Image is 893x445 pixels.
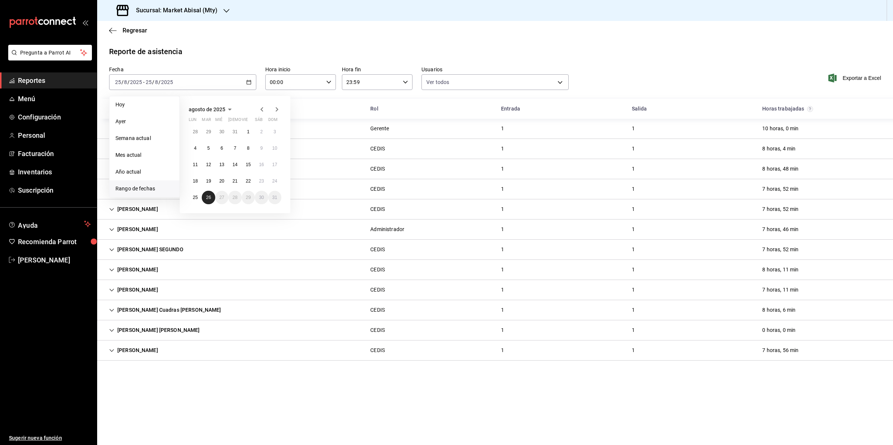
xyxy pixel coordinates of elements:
[103,263,164,277] div: Cell
[189,117,197,125] abbr: lunes
[232,129,237,134] abbr: 31 de julio de 2025
[495,323,510,337] div: Cell
[127,79,130,85] span: /
[246,178,251,184] abbr: 22 de agosto de 2025
[193,129,198,134] abbr: 28 de julio de 2025
[103,343,164,357] div: Cell
[626,162,641,176] div: Cell
[260,129,263,134] abbr: 2 de agosto de 2025
[756,142,801,156] div: Cell
[626,303,641,317] div: Cell
[97,139,893,159] div: Row
[370,125,389,133] div: Gerente
[20,49,80,57] span: Pregunta a Parrot AI
[130,6,217,15] h3: Sucursal: Market Abisal (Mty)
[495,122,510,136] div: Cell
[103,102,364,116] div: HeadCell
[370,205,385,213] div: CEDIS
[219,195,224,200] abbr: 27 de agosto de 2025
[626,263,641,277] div: Cell
[97,300,893,320] div: Row
[370,266,385,274] div: CEDIS
[215,191,228,204] button: 27 de agosto de 2025
[626,323,641,337] div: Cell
[364,222,410,236] div: Cell
[259,178,264,184] abbr: 23 de agosto de 2025
[364,263,391,277] div: Cell
[830,74,881,83] span: Exportar a Excel
[242,125,255,139] button: 1 de agosto de 2025
[97,320,893,340] div: Row
[155,79,158,85] input: --
[82,19,88,25] button: open_drawer_menu
[364,122,395,136] div: Cell
[626,122,641,136] div: Cell
[626,102,757,116] div: HeadCell
[97,220,893,240] div: Row
[115,151,173,159] span: Mes actual
[242,117,248,125] abbr: viernes
[18,94,91,104] span: Menú
[246,195,251,200] abbr: 29 de agosto de 2025
[626,343,641,357] div: Cell
[495,343,510,357] div: Cell
[364,162,391,176] div: Cell
[103,182,164,196] div: Cell
[207,146,210,151] abbr: 5 de agosto de 2025
[189,141,202,155] button: 4 de agosto de 2025
[97,199,893,220] div: Row
[756,122,804,136] div: Cell
[193,195,198,200] abbr: 25 de agosto de 2025
[206,178,211,184] abbr: 19 de agosto de 2025
[247,129,250,134] abbr: 1 de agosto de 2025
[103,283,164,297] div: Cell
[145,79,152,85] input: --
[115,101,173,109] span: Hoy
[97,99,893,119] div: Head
[260,146,263,151] abbr: 9 de agosto de 2025
[215,174,228,188] button: 20 de agosto de 2025
[202,158,215,171] button: 12 de agosto de 2025
[426,78,449,86] span: Ver todos
[370,306,385,314] div: CEDIS
[370,246,385,253] div: CEDIS
[370,326,385,334] div: CEDIS
[265,67,336,72] label: Hora inicio
[103,162,164,176] div: Cell
[103,122,164,136] div: Cell
[370,185,385,193] div: CEDIS
[626,243,641,256] div: Cell
[242,141,255,155] button: 8 de agosto de 2025
[103,323,206,337] div: Cell
[18,237,91,247] span: Recomienda Parrot
[370,165,385,173] div: CEDIS
[215,117,222,125] abbr: miércoles
[109,67,256,72] label: Fecha
[255,125,268,139] button: 2 de agosto de 2025
[18,167,91,177] span: Inventarios
[97,159,893,179] div: Row
[268,141,281,155] button: 10 de agosto de 2025
[274,129,276,134] abbr: 3 de agosto de 2025
[115,134,173,142] span: Semana actual
[121,79,124,85] span: /
[255,191,268,204] button: 30 de agosto de 2025
[97,99,893,361] div: Container
[215,141,228,155] button: 6 de agosto de 2025
[202,174,215,188] button: 19 de agosto de 2025
[228,117,272,125] abbr: jueves
[756,102,887,116] div: HeadCell
[342,67,412,72] label: Hora fin
[626,202,641,216] div: Cell
[215,125,228,139] button: 30 de julio de 2025
[152,79,154,85] span: /
[103,222,164,236] div: Cell
[206,195,211,200] abbr: 26 de agosto de 2025
[158,79,161,85] span: /
[495,283,510,297] div: Cell
[756,202,804,216] div: Cell
[97,240,893,260] div: Row
[18,255,91,265] span: [PERSON_NAME]
[268,174,281,188] button: 24 de agosto de 2025
[219,178,224,184] abbr: 20 de agosto de 2025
